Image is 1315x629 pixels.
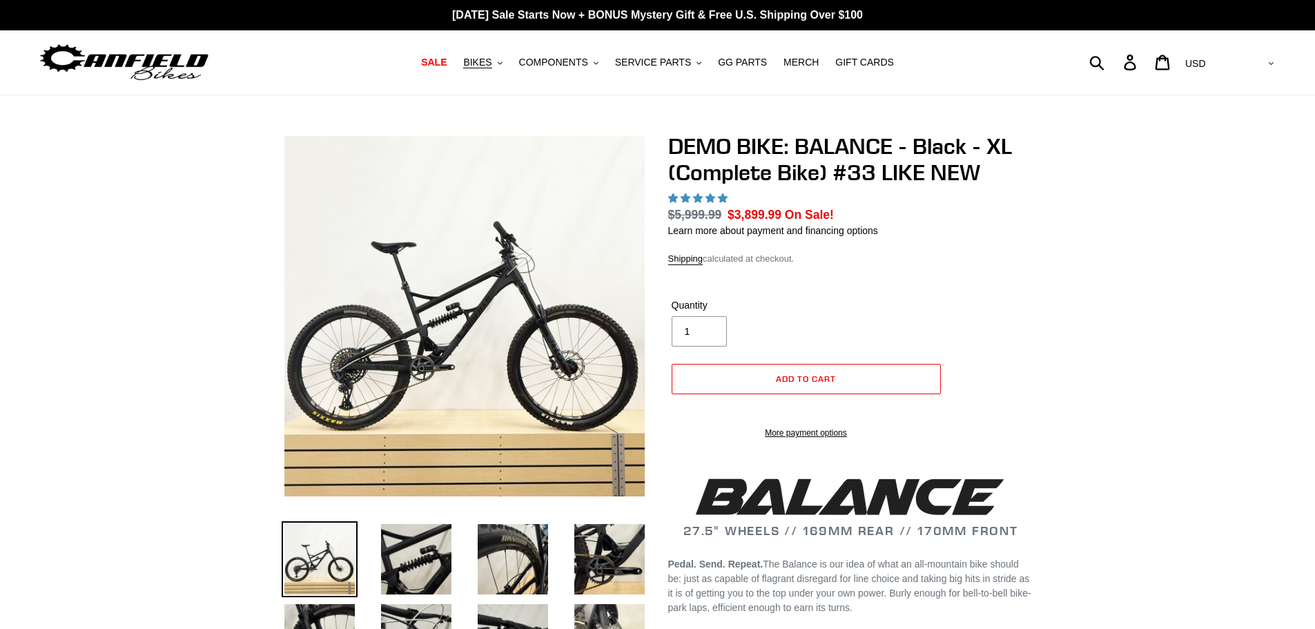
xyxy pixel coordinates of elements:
[421,57,447,68] span: SALE
[711,53,774,72] a: GG PARTS
[456,53,509,72] button: BIKES
[672,364,941,394] button: Add to cart
[668,253,703,265] a: Shipping
[777,53,826,72] a: MERCH
[463,57,491,68] span: BIKES
[668,474,1034,538] h2: 27.5" WHEELS // 169MM REAR // 170MM FRONT
[378,521,454,597] img: Load image into Gallery viewer, DEMO BIKE: BALANCE - Black - XL (Complete Bike) #33 LIKE NEW
[785,206,834,224] span: On Sale!
[668,133,1034,186] h1: DEMO BIKE: BALANCE - Black - XL (Complete Bike) #33 LIKE NEW
[668,225,878,236] a: Learn more about payment and financing options
[776,374,836,384] span: Add to cart
[475,521,551,597] img: Load image into Gallery viewer, DEMO BIKE: BALANCE - Black - XL (Complete Bike) #33 LIKE NEW
[512,53,605,72] button: COMPONENTS
[668,193,730,204] span: 5.00 stars
[519,57,588,68] span: COMPONENTS
[38,41,211,84] img: Canfield Bikes
[828,53,901,72] a: GIFT CARDS
[672,298,803,313] label: Quantity
[608,53,708,72] button: SERVICE PARTS
[783,57,819,68] span: MERCH
[1097,47,1132,77] input: Search
[284,136,645,496] img: DEMO BIKE: BALANCE - Black - XL (Complete Bike) #33 LIKE NEW
[615,57,691,68] span: SERVICE PARTS
[282,521,358,597] img: Load image into Gallery viewer, DEMO BIKE: BALANCE - Black - XL (Complete Bike) #33 LIKE NEW
[414,53,454,72] a: SALE
[728,208,781,222] span: $3,899.99
[718,57,767,68] span: GG PARTS
[668,208,722,222] s: $5,999.99
[668,559,763,570] b: Pedal. Send. Repeat.
[672,427,941,439] a: More payment options
[668,252,1034,266] div: calculated at checkout.
[835,57,894,68] span: GIFT CARDS
[572,521,647,597] img: Load image into Gallery viewer, DEMO BIKE: BALANCE - Black - XL (Complete Bike) #33 LIKE NEW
